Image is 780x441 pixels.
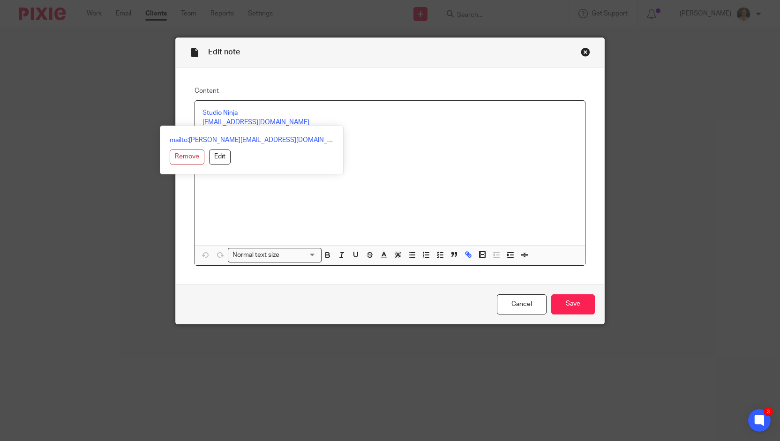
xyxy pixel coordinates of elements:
[497,294,547,314] a: Cancel
[764,407,773,416] div: 3
[209,149,231,164] button: Edit
[230,250,281,260] span: Normal text size
[282,250,316,260] input: Search for option
[202,119,309,126] a: [EMAIL_ADDRESS][DOMAIN_NAME]
[228,248,322,262] div: Search for option
[170,149,204,164] button: Remove
[170,135,334,145] a: mailto:[PERSON_NAME][EMAIL_ADDRESS][DOMAIN_NAME]
[581,47,590,57] div: Close this dialog window
[208,48,240,56] span: Edit note
[551,294,595,314] input: Save
[202,110,238,116] a: Studio Ninja
[202,127,577,136] p: Tazcat97
[195,86,585,96] label: Content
